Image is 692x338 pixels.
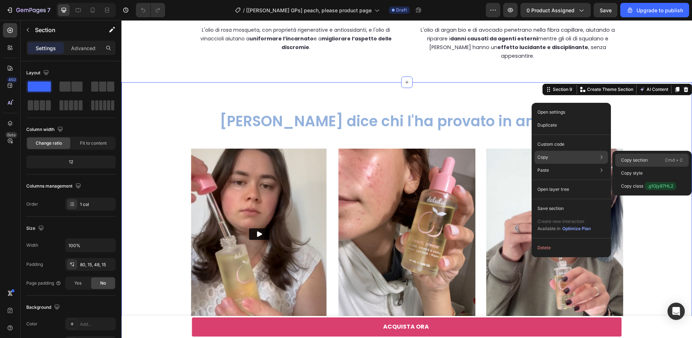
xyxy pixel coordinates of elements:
[3,3,54,17] button: 7
[26,201,38,207] div: Order
[645,182,676,190] span: .g1Gjy87HL2
[329,15,416,22] strong: danni causati da agenti esterni
[537,186,569,193] p: Open layer tree
[537,167,549,174] p: Paste
[423,208,443,220] button: Play
[74,280,81,286] span: Yes
[534,241,608,254] button: Delete
[79,6,270,31] span: L'olio di rosa mosqueta, con proprietà rigenerative e antiossidanti, e l'olio di vinaccioli aiuta...
[537,154,548,161] p: Copy
[243,6,245,14] span: /
[626,6,683,14] div: Upgrade to publish
[69,91,502,111] h2: [PERSON_NAME] dice chi l'ha provato in anteprima
[26,303,61,312] div: Background
[128,208,148,220] button: Play
[26,261,43,268] div: Padding
[246,6,372,14] span: [[PERSON_NAME] GPs] peach, please product page
[136,3,165,17] div: Undo/Redo
[520,3,591,17] button: 0 product assigned
[7,77,17,83] div: 450
[66,239,115,252] input: Auto
[621,182,676,190] p: Copy class
[5,132,17,138] div: Beta
[26,181,83,191] div: Columns management
[36,140,62,146] span: Change ratio
[47,6,50,14] p: 7
[527,6,575,14] span: 0 product assigned
[80,262,114,268] div: 80, 15, 48, 15
[26,224,45,233] div: Size
[28,157,114,167] div: 12
[299,6,493,39] span: L'olio di argan bio e di avocado penetrano nella fibra capillare, aiutando a riparare i mentre gl...
[217,128,354,300] img: 5_72032bd5-f398-4ae7-9525-0514547a6997.png
[262,302,307,312] div: ACQUISTA ORA
[537,122,557,128] p: Duplicate
[537,226,560,231] span: Available in
[26,68,50,78] div: Layout
[600,7,612,13] span: Save
[562,225,591,232] div: Optimize Plan
[26,125,65,135] div: Column width
[562,225,591,232] button: Optimize Plan
[516,65,548,74] button: AI Content
[430,66,452,73] div: Section 9
[594,3,617,17] button: Save
[128,15,192,22] strong: uniformare l’incarnato
[26,280,61,286] div: Page padding
[396,7,407,13] span: Draft
[121,20,692,338] iframe: Design area
[160,15,270,31] strong: migliorare l’aspetto delle discromie
[69,128,206,300] img: Alt image
[466,66,512,73] p: Create Theme Section
[36,44,56,52] p: Settings
[620,3,689,17] button: Upgrade to publish
[100,280,106,286] span: No
[667,303,685,320] div: Open Intercom Messenger
[35,26,94,34] p: Section
[621,157,648,163] p: Copy section
[26,321,37,327] div: Color
[537,109,565,115] p: Open settings
[26,242,38,249] div: Width
[365,128,502,300] img: Alt image
[537,205,564,212] p: Save section
[80,321,114,328] div: Add...
[376,23,467,31] strong: effetto lucidante e disciplinante
[537,218,591,225] p: Create new interaction
[665,157,683,164] p: Cmd + C
[71,44,96,52] p: Advanced
[621,170,643,176] p: Copy style
[80,140,107,146] span: Fit to content
[537,141,564,148] p: Custom code
[80,201,114,208] div: 1 col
